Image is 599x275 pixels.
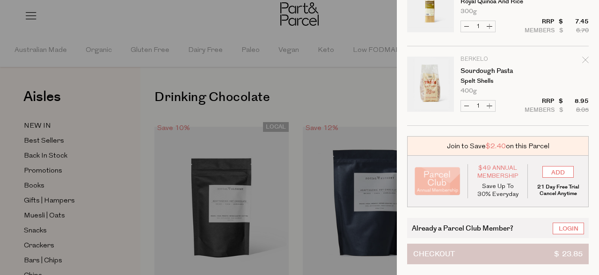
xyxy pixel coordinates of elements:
a: Sourdough Pasta [460,68,533,74]
p: 21 Day Free Trial Cancel Anytime [535,184,581,197]
input: QTY Spaghetti [472,21,484,32]
p: Spelt Shells [460,78,533,84]
span: $2.40 [486,141,506,151]
button: Checkout$ 23.85 [407,244,589,264]
span: Already a Parcel Club Member? [412,223,513,233]
p: Berkelo [460,57,533,62]
div: Join to Save on this Parcel [407,136,589,156]
span: 400g [460,88,477,94]
input: ADD [542,166,574,178]
span: $ 23.85 [554,244,583,264]
div: Remove Sourdough Pasta [582,55,589,68]
span: Checkout [413,244,455,264]
input: QTY Sourdough Pasta [472,101,484,111]
span: 300g [460,8,477,14]
span: $49 Annual Membership [475,164,521,180]
p: Save Up To 30% Everyday [475,182,521,198]
a: Login [553,223,584,234]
